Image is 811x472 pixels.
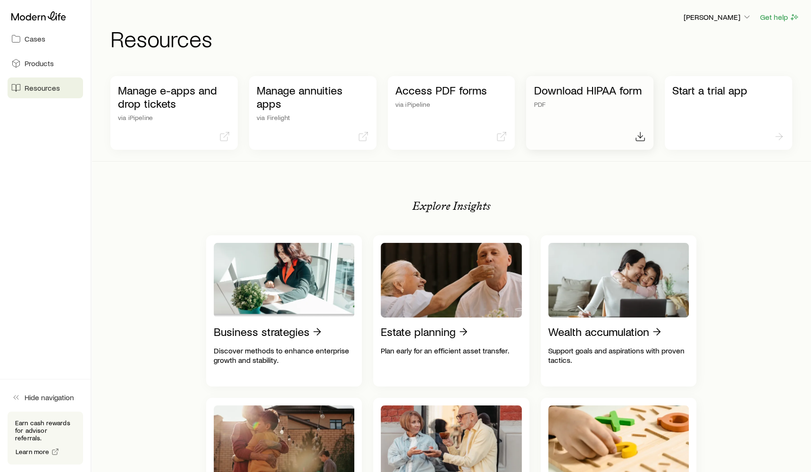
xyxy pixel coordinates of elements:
p: Access PDF forms [395,84,508,97]
button: [PERSON_NAME] [683,12,752,23]
p: via iPipeline [395,101,508,108]
h1: Resources [110,27,800,50]
a: Download HIPAA formPDF [526,76,653,150]
a: Products [8,53,83,74]
a: Estate planningPlan early for an efficient asset transfer. [373,235,529,386]
button: Hide navigation [8,387,83,408]
p: Download HIPAA form [534,84,646,97]
a: Cases [8,28,83,49]
span: Cases [25,34,45,43]
img: Wealth accumulation [548,243,689,318]
p: Manage annuities apps [257,84,369,110]
a: Wealth accumulationSupport goals and aspirations with proven tactics. [541,235,697,386]
p: Support goals and aspirations with proven tactics. [548,346,689,365]
img: Business strategies [214,243,355,318]
p: Estate planning [381,325,456,338]
p: PDF [534,101,646,108]
span: Resources [25,83,60,93]
p: Manage e-apps and drop tickets [118,84,230,110]
div: Earn cash rewards for advisor referrals.Learn more [8,412,83,464]
img: Estate planning [381,243,522,318]
p: Earn cash rewards for advisor referrals. [15,419,75,442]
p: via Firelight [257,114,369,121]
p: Explore Insights [412,199,491,213]
p: Business strategies [214,325,309,338]
span: Learn more [16,448,50,455]
p: Discover methods to enhance enterprise growth and stability. [214,346,355,365]
span: Hide navigation [25,393,74,402]
p: Plan early for an efficient asset transfer. [381,346,522,355]
p: [PERSON_NAME] [684,12,752,22]
button: Get help [760,12,800,23]
span: Products [25,59,54,68]
p: Wealth accumulation [548,325,649,338]
p: Start a trial app [672,84,785,97]
a: Resources [8,77,83,98]
p: via iPipeline [118,114,230,121]
a: Business strategiesDiscover methods to enhance enterprise growth and stability. [206,235,362,386]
